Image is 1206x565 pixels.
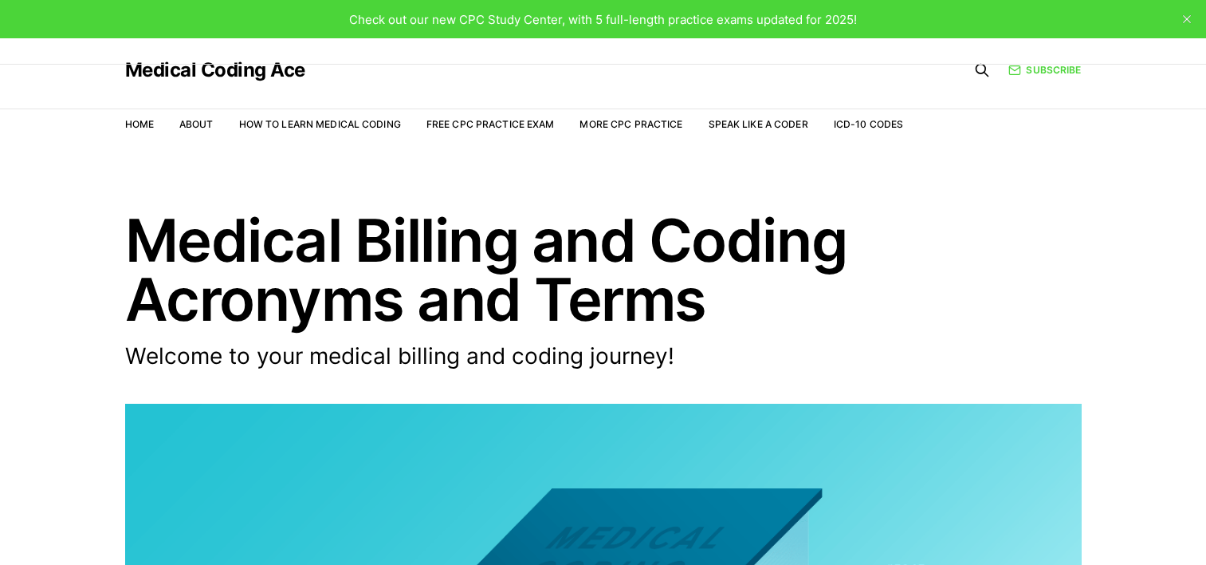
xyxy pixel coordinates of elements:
[946,487,1206,565] iframe: portal-trigger
[834,118,903,130] a: ICD-10 Codes
[426,118,555,130] a: Free CPC Practice Exam
[1174,6,1200,32] button: close
[1008,62,1081,77] a: Subscribe
[239,118,401,130] a: How to Learn Medical Coding
[125,61,305,80] a: Medical Coding Ace
[125,211,1082,329] h1: Medical Billing and Coding Acronyms and Terms
[125,118,154,130] a: Home
[125,342,858,372] p: Welcome to your medical billing and coding journey!
[709,118,808,130] a: Speak Like a Coder
[179,118,214,130] a: About
[349,12,857,27] span: Check out our new CPC Study Center, with 5 full-length practice exams updated for 2025!
[579,118,682,130] a: More CPC Practice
